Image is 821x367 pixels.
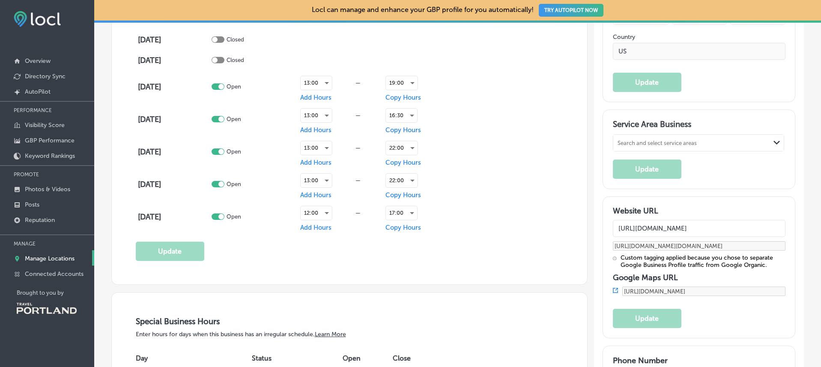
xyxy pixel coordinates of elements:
[17,290,94,296] p: Brought to you by
[385,126,421,134] span: Copy Hours
[300,191,331,199] span: Add Hours
[138,115,209,124] h4: [DATE]
[227,83,241,90] p: Open
[227,116,241,122] p: Open
[613,73,681,92] button: Update
[138,180,209,189] h4: [DATE]
[138,212,209,222] h4: [DATE]
[136,242,204,261] button: Update
[315,331,346,338] a: Learn More
[136,317,564,326] h3: Special Business Hours
[227,57,244,63] p: Closed
[25,88,51,95] p: AutoPilot
[613,43,785,60] input: Country
[138,147,209,157] h4: [DATE]
[25,121,65,129] p: Visibility Score
[385,191,421,199] span: Copy Hours
[621,254,785,269] div: Custom tagging applied because you chose to separate Google Business Profile traffic from Google ...
[25,57,51,65] p: Overview
[613,273,785,282] h3: Google Maps URL
[227,181,241,187] p: Open
[613,206,785,216] h3: Website URL
[25,216,55,224] p: Reputation
[138,82,209,92] h4: [DATE]
[25,186,70,193] p: Photos & Videos
[301,174,332,187] div: 13:00
[25,255,75,262] p: Manage Locations
[25,270,84,278] p: Connected Accounts
[613,119,785,132] h3: Service Area Business
[301,141,332,155] div: 13:00
[332,210,383,216] div: —
[385,94,421,101] span: Copy Hours
[136,331,564,338] p: Enter hours for days when this business has an irregular schedule.
[386,76,418,90] div: 19:00
[25,73,66,80] p: Directory Sync
[138,35,209,44] h4: [DATE]
[227,36,244,43] p: Closed
[25,137,75,144] p: GBP Performance
[17,303,77,314] img: Travel Portland
[386,141,418,155] div: 22:00
[613,356,785,365] h3: Phone Number
[300,94,331,101] span: Add Hours
[613,309,681,328] button: Update
[227,213,241,220] p: Open
[332,145,383,151] div: —
[332,177,383,183] div: —
[613,33,785,41] label: Country
[300,159,331,166] span: Add Hours
[14,11,61,27] img: fda3e92497d09a02dc62c9cd864e3231.png
[332,112,383,118] div: —
[386,206,417,220] div: 17:00
[301,76,332,90] div: 13:00
[613,220,785,237] input: Add Location Website
[386,109,417,122] div: 16:30
[227,148,241,155] p: Open
[301,109,332,122] div: 13:00
[301,206,332,220] div: 12:00
[25,201,39,208] p: Posts
[386,174,418,187] div: 22:00
[300,126,331,134] span: Add Hours
[618,140,697,146] div: Search and select service areas
[300,224,331,231] span: Add Hours
[385,224,421,231] span: Copy Hours
[138,56,209,65] h4: [DATE]
[25,152,75,160] p: Keyword Rankings
[385,159,421,166] span: Copy Hours
[332,80,383,86] div: —
[613,160,681,179] button: Update
[539,4,603,17] button: TRY AUTOPILOT NOW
